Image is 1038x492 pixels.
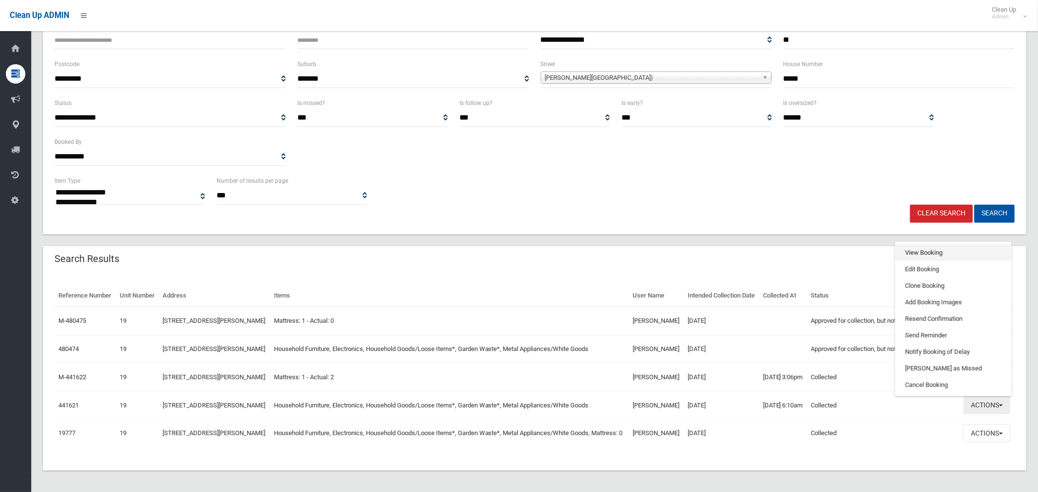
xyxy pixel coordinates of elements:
[545,72,759,84] span: [PERSON_NAME][GEOGRAPHIC_DATA])
[759,391,807,420] td: [DATE] 6:10am
[895,344,1011,360] a: Notify Booking of Delay
[541,59,556,70] label: Street
[55,176,80,186] label: Item Type
[621,98,643,108] label: Is early?
[163,345,265,352] a: [STREET_ADDRESS][PERSON_NAME]
[163,402,265,409] a: [STREET_ADDRESS][PERSON_NAME]
[270,420,629,447] td: Household Furniture, Electronics, Household Goods/Loose Items*, Garden Waste*, Metal Appliances/W...
[910,205,973,223] a: Clear Search
[895,360,1011,377] a: [PERSON_NAME] as Missed
[55,285,116,307] th: Reference Number
[163,317,265,324] a: [STREET_ADDRESS][PERSON_NAME]
[159,285,270,307] th: Address
[783,59,823,70] label: House Number
[217,176,288,186] label: Number of results per page
[783,98,817,108] label: Is oversized?
[58,317,86,324] a: M-480475
[55,98,72,108] label: Status
[684,391,759,420] td: [DATE]
[270,335,629,363] td: Household Furniture, Electronics, Household Goods/Loose Items*, Garden Waste*, Metal Appliances/W...
[684,285,759,307] th: Intended Collection Date
[116,420,159,447] td: 19
[297,98,325,108] label: Is missed?
[116,391,159,420] td: 19
[116,335,159,363] td: 19
[992,13,1016,20] small: Admin
[270,307,629,335] td: Mattress: 1 - Actual: 0
[55,59,79,70] label: Postcode
[895,294,1011,311] a: Add Booking Images
[684,307,759,335] td: [DATE]
[807,420,960,447] td: Collected
[629,391,684,420] td: [PERSON_NAME]
[297,59,316,70] label: Suburb
[759,363,807,391] td: [DATE] 3:06pm
[58,402,79,409] a: 441621
[58,429,75,437] a: 19777
[116,307,159,335] td: 19
[964,396,1010,414] button: Actions
[43,249,131,268] header: Search Results
[895,311,1011,327] a: Resend Confirmation
[629,307,684,335] td: [PERSON_NAME]
[55,137,82,147] label: Booked By
[759,285,807,307] th: Collected At
[895,327,1011,344] a: Send Reminder
[895,245,1011,261] a: View Booking
[807,391,960,420] td: Collected
[116,285,159,307] th: Unit Number
[270,391,629,420] td: Household Furniture, Electronics, Household Goods/Loose Items*, Garden Waste*, Metal Appliances/W...
[684,420,759,447] td: [DATE]
[895,261,1011,278] a: Edit Booking
[459,98,492,108] label: Is follow up?
[684,363,759,391] td: [DATE]
[270,363,629,391] td: Mattress: 1 - Actual: 2
[629,335,684,363] td: [PERSON_NAME]
[895,377,1011,393] a: Cancel Booking
[58,373,86,381] a: M-441622
[163,373,265,381] a: [STREET_ADDRESS][PERSON_NAME]
[684,335,759,363] td: [DATE]
[270,285,629,307] th: Items
[895,278,1011,294] a: Clone Booking
[629,285,684,307] th: User Name
[116,363,159,391] td: 19
[987,6,1026,20] span: Clean Up
[974,205,1015,223] button: Search
[58,345,79,352] a: 480474
[10,11,69,20] span: Clean Up ADMIN
[807,335,960,363] td: Approved for collection, but not yet assigned to route
[807,307,960,335] td: Approved for collection, but not yet assigned to route
[163,429,265,437] a: [STREET_ADDRESS][PERSON_NAME]
[807,285,960,307] th: Status
[964,424,1010,442] button: Actions
[629,363,684,391] td: [PERSON_NAME]
[807,363,960,391] td: Collected
[629,420,684,447] td: [PERSON_NAME]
